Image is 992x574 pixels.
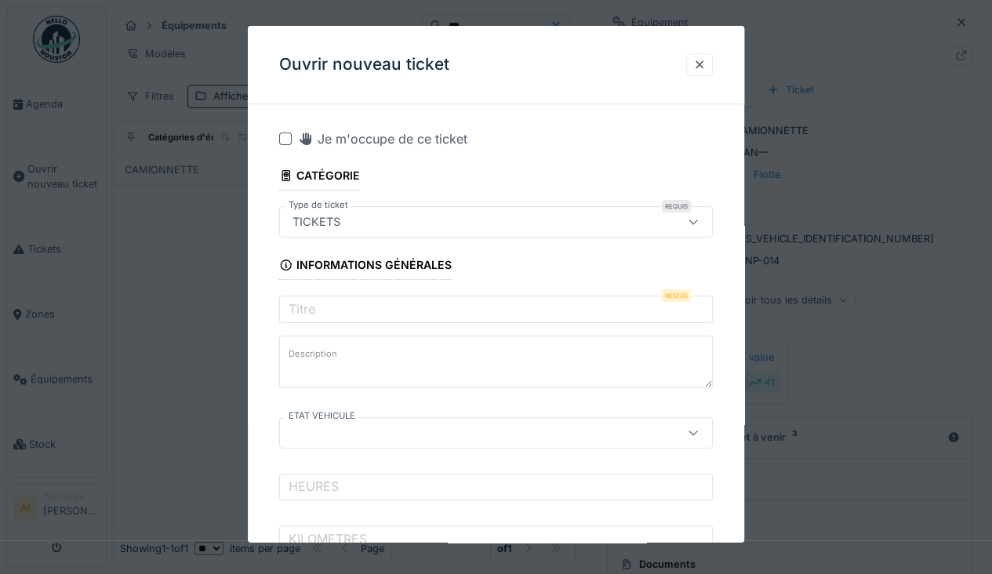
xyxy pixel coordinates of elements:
label: HEURES [285,477,342,496]
div: Catégorie [279,164,360,191]
div: Je m'occupe de ce ticket [298,129,467,148]
div: TICKETS [286,213,347,231]
label: ETAT VEHICULE [285,409,358,423]
div: Requis [662,200,691,213]
h3: Ouvrir nouveau ticket [279,55,449,74]
label: Titre [285,300,318,318]
label: Description [285,344,340,364]
div: Requis [662,289,691,302]
label: Type de ticket [285,198,351,212]
label: KILOMETRES [285,529,370,548]
div: Informations générales [279,253,452,280]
